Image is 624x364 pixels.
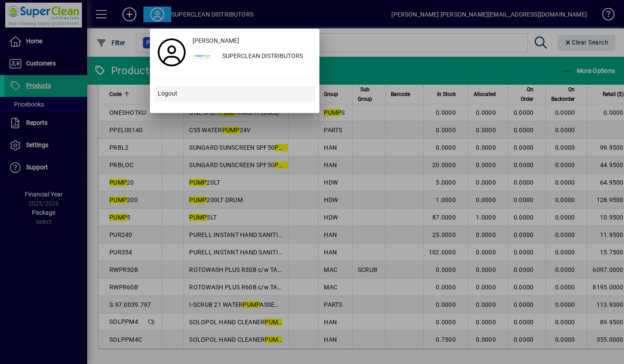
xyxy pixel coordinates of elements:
[154,45,189,60] a: Profile
[189,33,315,49] a: [PERSON_NAME]
[158,89,177,98] span: Logout
[193,36,239,45] span: [PERSON_NAME]
[189,49,315,65] button: SUPERCLEAN DISTRIBUTORS
[215,49,315,65] div: SUPERCLEAN DISTRIBUTORS
[154,86,315,102] button: Logout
